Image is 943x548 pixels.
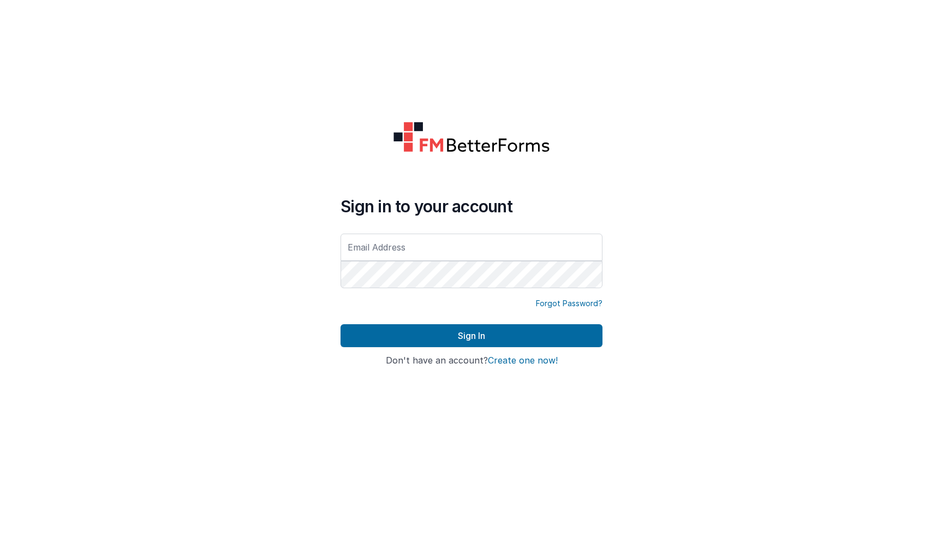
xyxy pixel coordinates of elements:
[536,298,602,309] a: Forgot Password?
[341,324,602,347] button: Sign In
[341,356,602,366] h4: Don't have an account?
[488,356,558,366] button: Create one now!
[341,196,602,216] h4: Sign in to your account
[341,234,602,261] input: Email Address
